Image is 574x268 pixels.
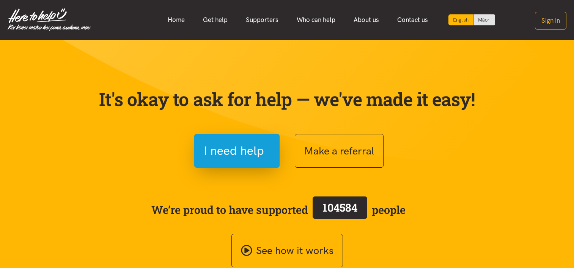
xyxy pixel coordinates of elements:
div: Language toggle [448,14,495,25]
button: I need help [194,134,280,168]
span: I need help [204,141,264,160]
a: 104584 [308,195,372,224]
img: Home [8,8,91,31]
a: Who can help [288,12,344,28]
a: About us [344,12,388,28]
span: 104584 [322,200,357,215]
a: Contact us [388,12,437,28]
span: We’re proud to have supported people [151,195,406,224]
a: Switch to Te Reo Māori [473,14,495,25]
p: It's okay to ask for help — we've made it easy! [98,88,477,110]
div: Current language [448,14,473,25]
button: Sign in [535,12,566,30]
a: Get help [194,12,237,28]
a: Supporters [237,12,288,28]
button: Make a referral [295,134,384,168]
a: Home [159,12,194,28]
a: See how it works [231,234,343,268]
